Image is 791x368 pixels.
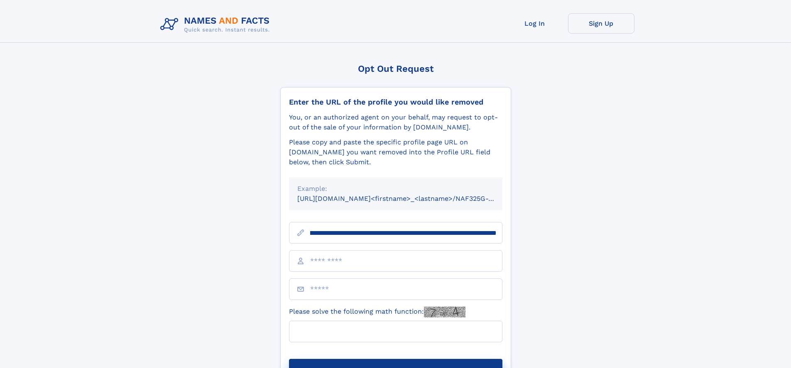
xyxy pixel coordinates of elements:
[157,13,277,36] img: Logo Names and Facts
[289,307,465,317] label: Please solve the following math function:
[297,184,494,194] div: Example:
[568,13,634,34] a: Sign Up
[289,137,502,167] div: Please copy and paste the specific profile page URL on [DOMAIN_NAME] you want removed into the Pr...
[289,97,502,107] div: Enter the URL of the profile you would like removed
[297,195,518,202] small: [URL][DOMAIN_NAME]<firstname>_<lastname>/NAF325G-xxxxxxxx
[289,112,502,132] div: You, or an authorized agent on your behalf, may request to opt-out of the sale of your informatio...
[502,13,568,34] a: Log In
[280,63,511,74] div: Opt Out Request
